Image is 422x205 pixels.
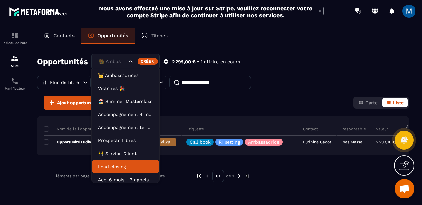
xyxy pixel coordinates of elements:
a: formationformationCRM [2,50,28,72]
p: 2 299,00 € [376,140,395,144]
p: Lead closing [98,163,153,170]
a: Tâches [135,28,174,44]
p: Plus de filtre [50,80,79,85]
button: Liste [382,98,408,107]
p: 01 [212,170,224,182]
p: 2 299,00 € [172,59,196,65]
input: Search for option [97,58,127,65]
p: • [197,59,199,65]
p: 🏖️ Summer Masterclass [98,98,153,105]
p: 1 affaire en cours [201,59,240,65]
p: Ambassadrice [248,140,279,144]
p: Nom de la l'opportunité [44,126,103,132]
p: 🚧 Service Client [98,150,153,157]
p: Accompagnement 4 mois [98,111,153,118]
p: Call book [190,140,211,144]
h2: Opportunités [37,55,88,68]
img: logo [9,6,68,18]
p: Éléments par page [53,174,90,178]
p: Planificateur [2,87,28,90]
img: formation [11,32,19,39]
p: Tâches [151,33,168,38]
span: Ajout opportunité [57,99,97,106]
button: Ajout opportunité [44,96,101,110]
p: Tableau de bord [2,41,28,45]
span: Liste [393,100,404,105]
p: Victoires 🎉 [98,85,153,92]
img: prev [204,173,210,179]
p: 👑 Ambassadrices [98,72,153,79]
button: Carte [355,98,382,107]
p: R1 setting [219,140,240,144]
span: Carte [365,100,378,105]
p: Prospects Libres [98,137,153,144]
a: Ouvrir le chat [395,179,414,198]
a: formationformationTableau de bord [2,27,28,50]
p: de 1 [226,173,234,179]
span: Appryllya [150,139,170,144]
img: next [244,173,250,179]
div: Search for option [91,54,160,69]
a: Opportunités [81,28,135,44]
img: prev [196,173,202,179]
p: Accompagnement terminé [98,124,153,131]
p: Opportunité Ludivine Cadot [44,139,109,145]
p: CRM [2,64,28,67]
p: Responsable [342,126,366,132]
img: next [236,173,242,179]
img: formation [11,54,19,62]
p: Acc. 6 mois - 3 appels [98,176,153,183]
h2: Nous avons effectué une mise à jour sur Stripe. Veuillez reconnecter votre compte Stripe afin de ... [99,5,313,19]
p: Opportunités [97,33,128,38]
a: schedulerschedulerPlanificateur [2,72,28,95]
div: Créer [138,58,158,65]
img: scheduler [11,77,19,85]
a: Contacts [37,28,81,44]
p: Contact [303,126,318,132]
p: Inès Masse [342,140,362,144]
p: Valeur [376,126,388,132]
p: Contacts [53,33,75,38]
p: Étiquette [186,126,204,132]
